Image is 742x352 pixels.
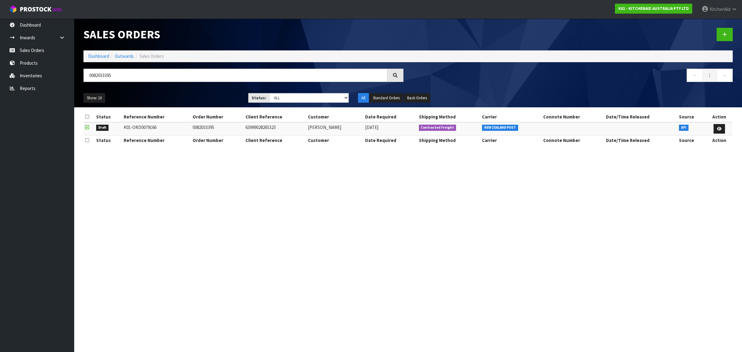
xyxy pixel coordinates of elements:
span: KitchenAid [710,6,731,12]
th: Date/Time Released [604,112,678,122]
th: Shipping Method [417,112,481,122]
th: Customer [306,135,364,145]
img: cube-alt.png [9,5,17,13]
button: Back Orders [404,93,430,103]
th: Reference Number [122,135,191,145]
th: Customer [306,112,364,122]
input: Search sales orders [83,69,387,82]
button: Show: 10 [83,93,105,103]
th: Shipping Method [417,135,481,145]
th: Date/Time Released [604,135,678,145]
a: Dashboard [88,53,109,59]
button: Standard Orders [369,93,403,103]
th: Source [677,135,706,145]
th: Connote Number [542,112,604,122]
th: Carrier [480,135,542,145]
button: All [358,93,369,103]
th: Client Reference [244,135,306,145]
span: API [679,125,689,131]
td: 63999028265323 [244,122,306,135]
span: [DATE] [365,124,378,130]
a: ← [687,69,703,82]
th: Source [677,112,706,122]
span: Sales Orders [139,53,164,59]
small: WMS [53,7,62,13]
th: Status [95,112,122,122]
th: Status [95,135,122,145]
span: Draft [96,125,109,131]
a: 1 [703,69,717,82]
span: ProStock [20,5,51,13]
td: K01-ORD0079166 [122,122,191,135]
a: → [716,69,733,82]
th: Action [706,112,733,122]
th: Carrier [480,112,542,122]
strong: K01 - KITCHENAID AUSTRALIA PTY LTD [618,6,689,11]
th: Reference Number [122,112,191,122]
th: Date Required [364,135,417,145]
th: Order Number [191,135,244,145]
nav: Page navigation [413,69,733,84]
strong: Status: [252,95,266,101]
th: Order Number [191,112,244,122]
h1: Sales Orders [83,28,403,41]
td: [PERSON_NAME] [306,122,364,135]
th: Connote Number [542,135,604,145]
th: Date Required [364,112,417,122]
a: Outwards [115,53,134,59]
th: Action [706,135,733,145]
span: NEW ZEALAND POST [482,125,518,131]
th: Client Reference [244,112,306,122]
span: Contracted Freight [419,125,456,131]
td: 0082033395 [191,122,244,135]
